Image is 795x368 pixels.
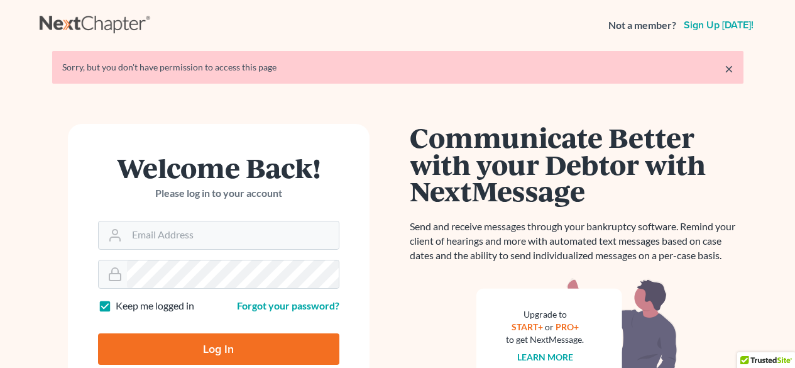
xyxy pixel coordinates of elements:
[507,333,584,346] div: to get NextMessage.
[62,61,733,74] div: Sorry, but you don't have permission to access this page
[507,308,584,321] div: Upgrade to
[608,18,676,33] strong: Not a member?
[116,299,194,313] label: Keep me logged in
[681,20,756,30] a: Sign up [DATE]!
[98,154,339,181] h1: Welcome Back!
[127,221,339,249] input: Email Address
[410,124,743,204] h1: Communicate Better with your Debtor with NextMessage
[98,186,339,201] p: Please log in to your account
[410,220,743,263] p: Send and receive messages through your bankruptcy software. Remind your client of hearings and mo...
[725,61,733,76] a: ×
[556,321,579,332] a: PRO+
[237,299,339,311] a: Forgot your password?
[517,352,573,362] a: Learn more
[98,333,339,365] input: Log In
[512,321,543,332] a: START+
[545,321,554,332] span: or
